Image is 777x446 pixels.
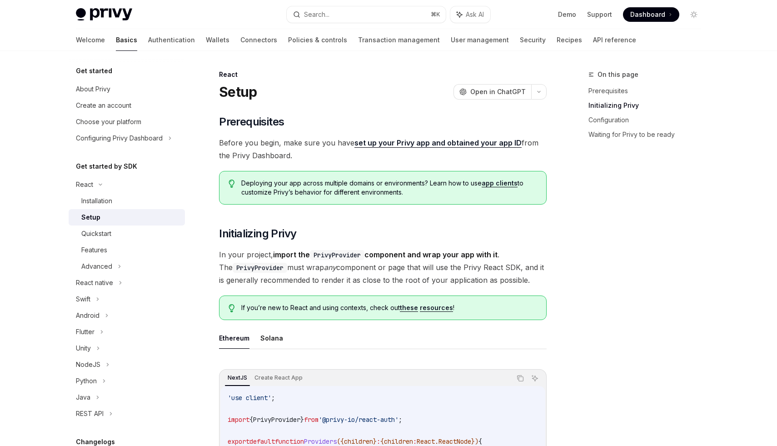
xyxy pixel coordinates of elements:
[373,437,377,446] span: }
[219,327,249,349] button: Ethereum
[76,277,113,288] div: React native
[116,29,137,51] a: Basics
[304,416,319,424] span: from
[288,29,347,51] a: Policies & controls
[81,261,112,272] div: Advanced
[354,138,522,148] a: set up your Privy app and obtained your app ID
[420,304,453,312] a: resources
[398,416,402,424] span: ;
[228,437,249,446] span: export
[76,161,137,172] h5: Get started by SDK
[451,29,509,51] a: User management
[69,81,185,97] a: About Privy
[588,84,708,98] a: Prerequisites
[219,136,547,162] span: Before you begin, make sure you have from the Privy Dashboard.
[287,6,446,23] button: Search...⌘K
[478,437,482,446] span: {
[623,7,679,22] a: Dashboard
[304,437,337,446] span: Providers
[219,226,296,241] span: Initializing Privy
[76,179,93,190] div: React
[249,437,275,446] span: default
[228,394,271,402] span: 'use client'
[470,87,526,96] span: Open in ChatGPT
[76,326,95,337] div: Flutter
[69,114,185,130] a: Choose your platform
[148,29,195,51] a: Authentication
[358,29,440,51] a: Transaction management
[76,359,100,370] div: NodeJS
[69,242,185,258] a: Features
[588,127,708,142] a: Waiting for Privy to be ready
[233,263,287,273] code: PrivyProvider
[310,250,364,260] code: PrivyProvider
[76,376,97,386] div: Python
[471,437,478,446] span: })
[219,248,547,286] span: In your project, . The must wrap component or page that will use the Privy React SDK, and it is g...
[253,416,300,424] span: PrivyProvider
[76,29,105,51] a: Welcome
[687,7,701,22] button: Toggle dark mode
[76,310,100,321] div: Android
[219,115,284,129] span: Prerequisites
[69,209,185,226] a: Setup
[598,69,638,80] span: On this page
[228,416,249,424] span: import
[69,193,185,209] a: Installation
[260,327,283,349] button: Solana
[249,416,253,424] span: {
[252,372,305,383] div: Create React App
[76,392,90,403] div: Java
[482,179,518,187] a: app clients
[229,304,235,312] svg: Tip
[588,98,708,113] a: Initializing Privy
[275,437,304,446] span: function
[81,212,100,223] div: Setup
[417,437,435,446] span: React
[558,10,576,19] a: Demo
[273,250,498,259] strong: import the component and wrap your app with it
[241,303,537,312] span: If you’re new to React and using contexts, check out !
[337,437,344,446] span: ({
[76,116,141,127] div: Choose your platform
[529,372,541,384] button: Ask AI
[520,29,546,51] a: Security
[304,9,329,20] div: Search...
[438,437,471,446] span: ReactNode
[76,133,163,144] div: Configuring Privy Dashboard
[81,195,112,206] div: Installation
[384,437,413,446] span: children
[81,228,111,239] div: Quickstart
[225,372,250,383] div: NextJS
[630,10,665,19] span: Dashboard
[76,84,110,95] div: About Privy
[319,416,398,424] span: '@privy-io/react-auth'
[76,8,132,21] img: light logo
[69,97,185,114] a: Create an account
[240,29,277,51] a: Connectors
[514,372,526,384] button: Copy the contents from the code block
[229,180,235,188] svg: Tip
[76,343,91,354] div: Unity
[450,6,490,23] button: Ask AI
[413,437,417,446] span: :
[324,263,336,272] em: any
[76,65,112,76] h5: Get started
[344,437,373,446] span: children
[76,408,104,419] div: REST API
[588,113,708,127] a: Configuration
[380,437,384,446] span: {
[219,84,257,100] h1: Setup
[431,11,440,18] span: ⌘ K
[206,29,229,51] a: Wallets
[435,437,438,446] span: .
[453,84,531,100] button: Open in ChatGPT
[81,245,107,256] div: Features
[76,294,90,305] div: Swift
[76,100,131,111] div: Create an account
[400,304,418,312] a: these
[219,70,547,79] div: React
[466,10,484,19] span: Ask AI
[377,437,380,446] span: :
[271,394,275,402] span: ;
